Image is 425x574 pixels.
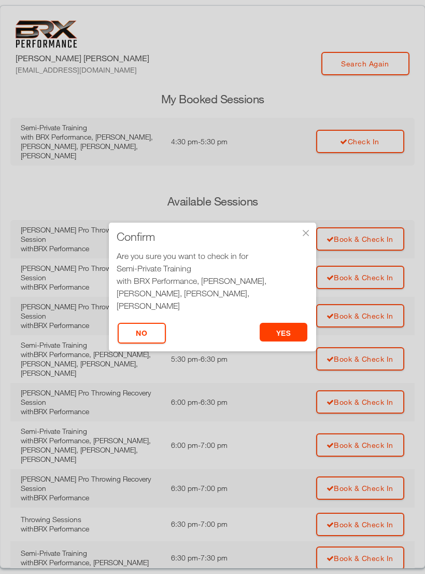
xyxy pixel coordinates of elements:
[260,323,308,341] button: yes
[301,228,311,238] div: ×
[117,250,308,324] div: Are you sure you want to check in for at 4:30 pm?
[117,231,155,242] span: Confirm
[118,323,166,344] button: No
[117,275,308,312] div: with BRX Performance, [PERSON_NAME], [PERSON_NAME], [PERSON_NAME], [PERSON_NAME]
[117,262,308,275] div: Semi-Private Training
